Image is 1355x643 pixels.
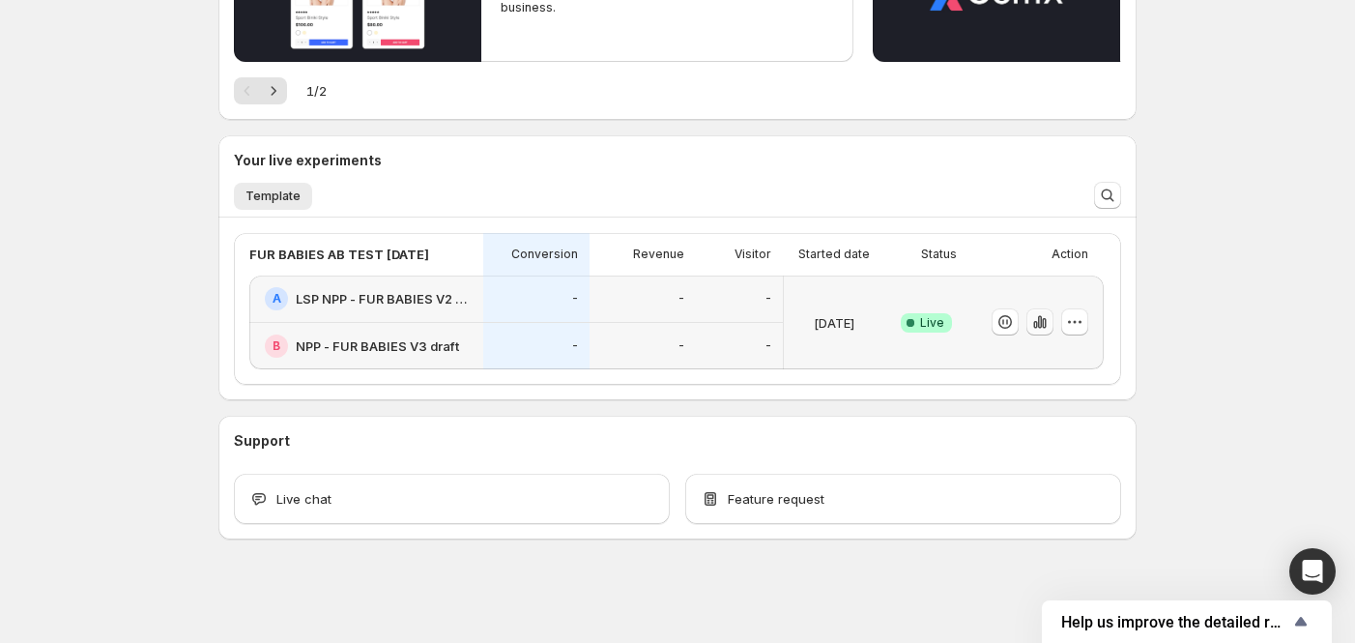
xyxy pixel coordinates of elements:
p: FUR BABIES AB TEST [DATE] [249,245,429,264]
p: - [765,338,771,354]
h3: Your live experiments [234,151,382,170]
p: [DATE] [814,313,854,333]
h2: NPP - FUR BABIES V3 draft [296,336,459,356]
span: Feature request [728,489,824,509]
p: - [572,338,578,354]
button: Show survey - Help us improve the detailed report for A/B campaigns [1061,610,1312,633]
button: Next [260,77,287,104]
h3: Support [234,431,290,451]
p: - [572,291,578,307]
h2: LSP NPP - FUR BABIES V2 75 ACTIONS *LIVE PAGE LATEST* [296,289,472,308]
p: - [678,291,684,307]
p: Action [1052,247,1088,262]
p: - [678,338,684,354]
p: Visitor [735,247,771,262]
span: Template [245,189,301,204]
p: Started date [798,247,870,262]
button: Search and filter results [1094,182,1121,209]
span: Help us improve the detailed report for A/B campaigns [1061,613,1289,631]
p: - [765,291,771,307]
h2: A [273,291,281,307]
p: Status [921,247,957,262]
p: Conversion [511,247,578,262]
div: Open Intercom Messenger [1289,548,1336,595]
h2: B [273,338,280,354]
span: Live [920,315,944,331]
span: Live chat [276,489,332,509]
p: Revenue [633,247,684,262]
nav: Pagination [234,77,287,104]
span: 1 / 2 [306,81,327,101]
